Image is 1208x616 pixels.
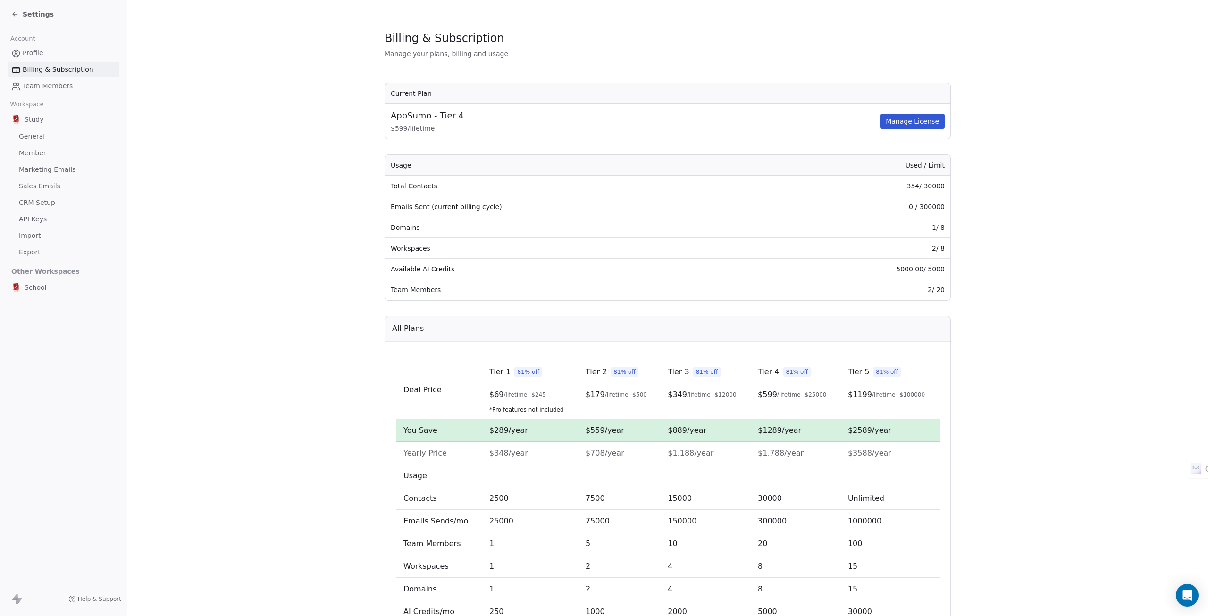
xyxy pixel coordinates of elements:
[765,259,950,279] td: 5000.00 / 5000
[19,214,47,224] span: API Keys
[19,148,46,158] span: Member
[396,487,482,510] td: Contacts
[23,48,43,58] span: Profile
[489,406,570,413] span: *Pro features not included
[8,195,119,211] a: CRM Setup
[848,389,872,400] span: $ 1199
[687,391,711,398] span: /lifetime
[758,494,782,503] span: 30000
[391,124,878,133] span: $ 599 / lifetime
[758,562,763,571] span: 8
[11,115,21,124] img: sino.png
[392,323,424,334] span: All Plans
[8,145,119,161] a: Member
[8,78,119,94] a: Team Members
[586,426,624,435] span: $559/year
[8,129,119,144] a: General
[586,494,605,503] span: 7500
[19,132,45,142] span: General
[385,83,950,104] th: Current Plan
[668,426,706,435] span: $889/year
[668,562,672,571] span: 4
[900,391,925,398] span: $ 100000
[765,217,950,238] td: 1 / 8
[848,539,863,548] span: 100
[403,385,442,394] span: Deal Price
[758,607,777,616] span: 5000
[19,231,41,241] span: Import
[489,539,494,548] span: 1
[391,110,464,122] span: AppSumo - Tier 4
[78,595,121,603] span: Help & Support
[777,391,801,398] span: /lifetime
[693,367,721,377] span: 81% off
[23,65,93,75] span: Billing & Subscription
[758,366,779,378] span: Tier 4
[8,264,84,279] span: Other Workspaces
[848,448,891,457] span: $3588/year
[385,31,504,45] span: Billing & Subscription
[586,607,605,616] span: 1000
[8,211,119,227] a: API Keys
[668,494,692,503] span: 15000
[586,448,624,457] span: $708/year
[396,510,482,532] td: Emails Sends/mo
[765,176,950,196] td: 354 / 30000
[632,391,647,398] span: $ 500
[25,115,43,124] span: Study
[1176,584,1199,607] div: Open Intercom Messenger
[848,516,881,525] span: 1000000
[586,366,607,378] span: Tier 2
[848,366,869,378] span: Tier 5
[8,62,119,77] a: Billing & Subscription
[489,448,528,457] span: $348/year
[385,196,765,217] td: Emails Sent (current billing cycle)
[489,562,494,571] span: 1
[385,217,765,238] td: Domains
[758,584,763,593] span: 8
[396,555,482,578] td: Workspaces
[403,448,447,457] span: Yearly Price
[765,196,950,217] td: 0 / 300000
[403,426,437,435] span: You Save
[765,279,950,300] td: 2 / 20
[848,607,872,616] span: 30000
[848,562,857,571] span: 15
[805,391,827,398] span: $ 25000
[8,162,119,177] a: Marketing Emails
[848,426,891,435] span: $2589/year
[396,532,482,555] td: Team Members
[385,155,765,176] th: Usage
[23,81,73,91] span: Team Members
[11,283,21,292] img: sino.png
[758,516,787,525] span: 300000
[586,389,605,400] span: $ 179
[605,391,629,398] span: /lifetime
[758,448,804,457] span: $1,788/year
[873,367,901,377] span: 81% off
[403,471,427,480] span: Usage
[514,367,542,377] span: 81% off
[6,32,39,46] span: Account
[396,578,482,600] td: Domains
[783,367,811,377] span: 81% off
[23,9,54,19] span: Settings
[668,607,687,616] span: 2000
[8,178,119,194] a: Sales Emails
[11,9,54,19] a: Settings
[385,176,765,196] td: Total Contacts
[765,238,950,259] td: 2 / 8
[489,366,511,378] span: Tier 1
[19,247,41,257] span: Export
[385,50,508,58] span: Manage your plans, billing and usage
[880,114,945,129] button: Manage License
[19,181,60,191] span: Sales Emails
[68,595,121,603] a: Help & Support
[531,391,546,398] span: $ 245
[489,389,504,400] span: $ 69
[8,228,119,244] a: Import
[8,45,119,61] a: Profile
[848,584,857,593] span: 15
[668,366,689,378] span: Tier 3
[25,283,46,292] span: School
